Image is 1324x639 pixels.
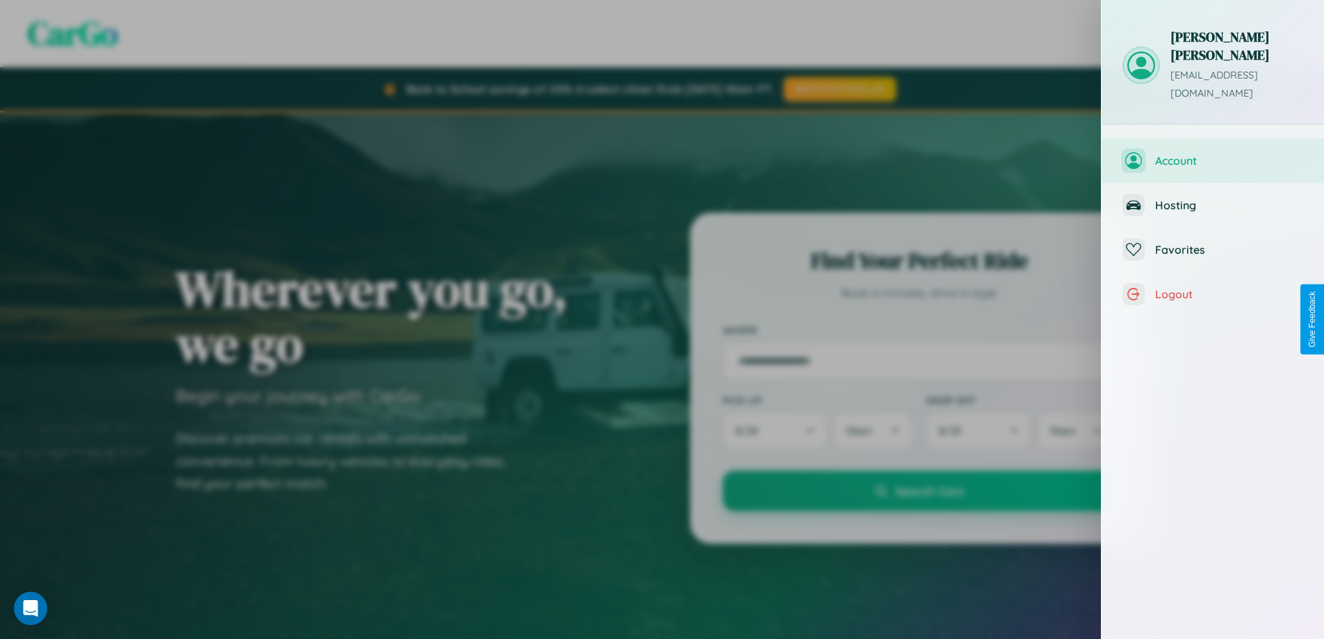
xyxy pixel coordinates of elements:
span: Logout [1155,287,1303,301]
button: Account [1102,138,1324,183]
div: Give Feedback [1307,291,1317,348]
span: Hosting [1155,198,1303,212]
button: Favorites [1102,227,1324,272]
p: [EMAIL_ADDRESS][DOMAIN_NAME] [1170,67,1303,103]
span: Account [1155,154,1303,168]
button: Hosting [1102,183,1324,227]
span: Favorites [1155,243,1303,257]
h3: [PERSON_NAME] [PERSON_NAME] [1170,28,1303,64]
div: Open Intercom Messenger [14,592,47,625]
button: Logout [1102,272,1324,316]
